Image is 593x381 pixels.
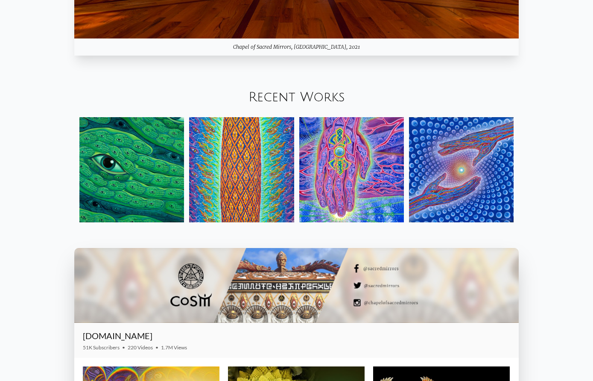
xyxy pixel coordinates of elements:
[461,334,510,344] iframe: Subscribe to CoSM.TV on YouTube
[74,38,519,56] div: Chapel of Sacred Mirrors, [GEOGRAPHIC_DATA], 2021
[83,344,120,351] span: 51K Subscribers
[155,344,158,351] span: •
[83,331,152,341] a: [DOMAIN_NAME]
[161,344,187,351] span: 1.7M Views
[122,344,125,351] span: •
[128,344,153,351] span: 220 Videos
[248,90,345,104] a: Recent Works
